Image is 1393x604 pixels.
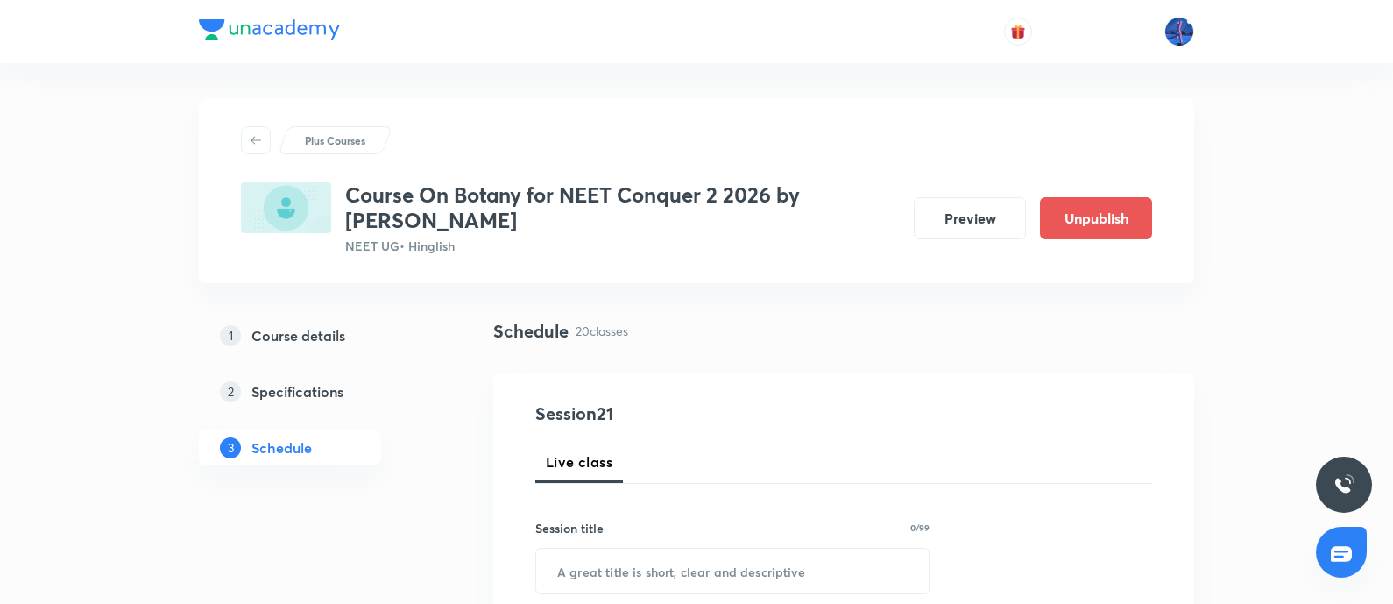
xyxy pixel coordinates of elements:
p: 1 [220,325,241,346]
img: Mahesh Bhat [1164,17,1194,46]
a: 2Specifications [199,374,437,409]
button: avatar [1004,18,1032,46]
img: avatar [1010,24,1026,39]
img: Company Logo [199,19,340,40]
h5: Schedule [251,437,312,458]
img: DBC1C3B5-3D52-4744-A590-81FF021904FC_plus.png [241,182,331,233]
img: ttu [1333,474,1354,495]
p: 2 [220,381,241,402]
a: 1Course details [199,318,437,353]
input: A great title is short, clear and descriptive [536,549,929,593]
span: Live class [546,451,612,473]
h6: Session title [535,519,604,537]
p: 0/99 [910,523,930,532]
h4: Session 21 [535,401,855,427]
p: Plus Courses [305,132,365,148]
h3: Course On Botany for NEET Conquer 2 2026 by [PERSON_NAME] [345,182,900,233]
a: Company Logo [199,19,340,45]
p: 3 [220,437,241,458]
h5: Specifications [251,381,343,402]
p: NEET UG • Hinglish [345,237,900,255]
p: 20 classes [576,322,628,340]
h5: Course details [251,325,345,346]
h4: Schedule [493,318,569,345]
button: Unpublish [1040,197,1152,239]
button: Preview [914,197,1026,239]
